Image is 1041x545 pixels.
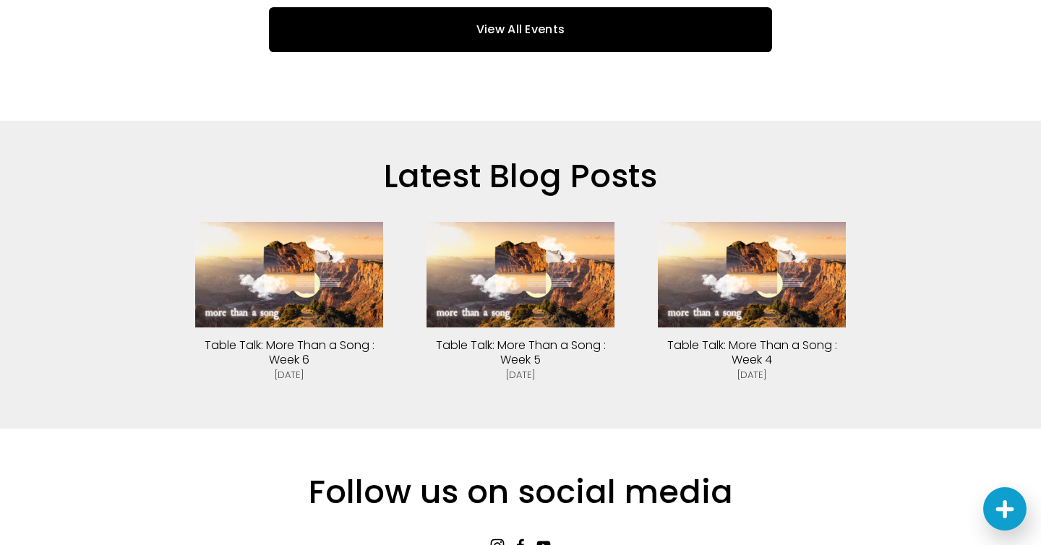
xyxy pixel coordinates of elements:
h2: Latest Blog Posts [195,155,846,197]
a: Table Talk: More Than a Song : Week 6 [205,337,374,367]
a: View All Events [269,7,771,53]
a: Table Talk: More Than a Song : Week 4 [667,337,837,367]
h2: Follow us on social media [87,471,954,513]
a: Table Talk: More Than a Song : Week 5 [436,337,606,367]
img: Table Talk: More Than a Song : Week 4 [658,222,846,327]
img: Table Talk: More Than a Song : Week 5 [427,222,614,327]
time: [DATE] [275,369,304,382]
time: [DATE] [506,369,536,382]
img: Table Talk: More Than a Song : Week 6 [195,222,383,327]
time: [DATE] [737,369,767,382]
